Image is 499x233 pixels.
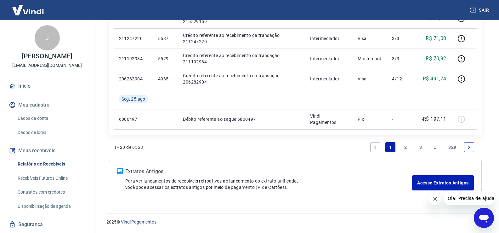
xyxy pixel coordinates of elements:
a: Disponibilização de agenda [15,200,87,213]
a: Relatório de Recebíveis [15,158,87,171]
iframe: Botão para abrir a janela de mensagens [474,208,494,228]
p: [EMAIL_ADDRESS][DOMAIN_NAME] [12,62,82,69]
a: Page 329 [446,142,459,152]
iframe: Mensagem da empresa [444,191,494,205]
p: Para ver lançamentos de recebíveis retroativos ao lançamento do extrato unificado, você pode aces... [125,178,412,190]
iframe: Fechar mensagem [429,193,441,205]
p: 5529 [158,55,173,62]
p: Visa [358,35,382,42]
a: Recebíveis Futuros Online [15,172,87,185]
a: Segurança [8,218,87,231]
p: [PERSON_NAME] [22,53,72,60]
a: Previous page [370,142,380,152]
p: Débito referente ao saque 6800497 [183,116,300,122]
a: Vindi Pagamentos [121,219,156,224]
p: - [392,116,411,122]
p: 211247220 [119,35,148,42]
p: 206282904 [119,76,148,82]
p: 3/3 [392,55,411,62]
p: 2025 © [106,219,484,225]
a: Page 3 [416,142,426,152]
p: 1 - 20 de 6563 [114,144,143,150]
p: R$ 71,00 [426,35,446,42]
button: Meu cadastro [8,98,87,112]
a: Início [8,79,87,93]
p: R$ 70,92 [426,55,446,62]
p: -R$ 197,11 [422,115,446,123]
p: Pix [358,116,382,122]
ul: Pagination [368,140,476,155]
a: Jump forward [431,142,441,152]
p: R$ 491,74 [423,75,446,83]
div: J [35,25,60,50]
p: 4935 [158,76,173,82]
p: Mastercard [358,55,382,62]
p: Visa [358,76,382,82]
p: Crédito referente ao recebimento da transação 206282904 [183,73,300,85]
img: Vindi [8,0,48,20]
p: Vindi Pagamentos [310,113,348,125]
p: 211192984 [119,55,148,62]
p: 6800497 [119,116,148,122]
span: Seg, 25 ago [122,96,145,102]
p: Intermediador [310,55,348,62]
span: Olá! Precisa de ajuda? [4,4,53,9]
a: Dados de login [15,126,87,139]
a: Page 2 [400,142,411,152]
button: Meus recebíveis [8,144,87,158]
button: Sair [469,4,491,16]
p: Crédito referente ao recebimento da transação 211247220 [183,32,300,45]
img: ícone [117,168,123,174]
a: Acesse Extratos Antigos [412,175,473,190]
a: Contratos com credores [15,186,87,199]
p: 4/12 [392,76,411,82]
p: Intermediador [310,35,348,42]
a: Next page [464,142,474,152]
a: Page 1 is your current page [385,142,395,152]
p: Extratos Antigos [125,168,412,175]
a: Dados da conta [15,112,87,125]
p: 3/3 [392,35,411,42]
p: Intermediador [310,76,348,82]
p: 5537 [158,35,173,42]
p: Crédito referente ao recebimento da transação 211192984 [183,52,300,65]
